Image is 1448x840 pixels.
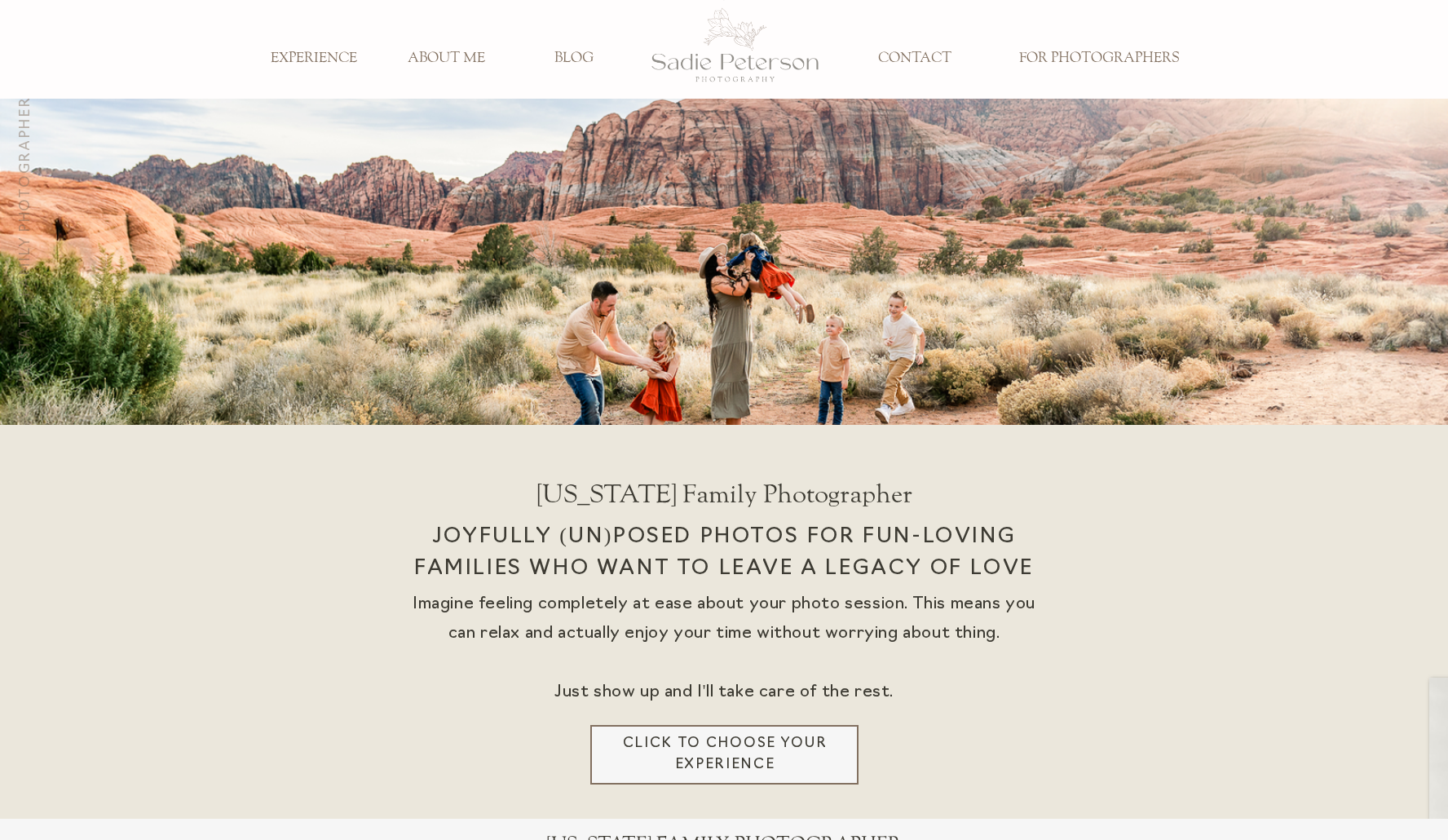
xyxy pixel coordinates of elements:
[520,50,628,68] a: BLOG
[1007,50,1190,68] a: FOR PHOTOGRAPHERS
[260,50,368,68] a: EXPERIENCE
[390,521,1058,611] h2: joyfully (un)posed photos for fun-loving families who want to leave a legacy of love
[610,733,840,776] a: Click to choose your experience
[392,50,500,68] a: ABOUT ME
[861,50,969,68] a: CONTACT
[429,479,1020,528] h1: [US_STATE] Family Photographer
[15,91,32,400] h3: [US_STATE] Family Photographer
[411,590,1037,725] div: Imagine feeling completely at ease about your photo session. This means you can relax and actuall...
